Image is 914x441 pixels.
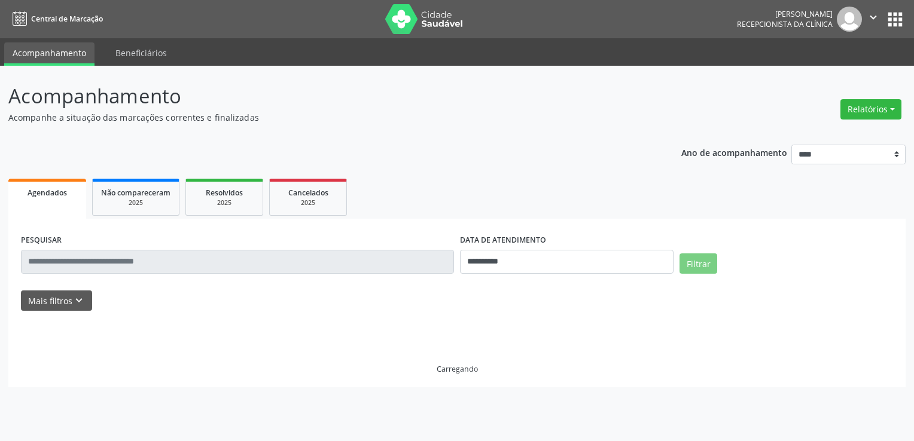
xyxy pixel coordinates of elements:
[681,145,787,160] p: Ano de acompanhamento
[4,42,95,66] a: Acompanhamento
[862,7,885,32] button: 
[288,188,328,198] span: Cancelados
[8,81,636,111] p: Acompanhamento
[21,231,62,250] label: PESQUISAR
[737,19,833,29] span: Recepcionista da clínica
[72,294,86,307] i: keyboard_arrow_down
[885,9,906,30] button: apps
[101,188,170,198] span: Não compareceram
[437,364,478,374] div: Carregando
[737,9,833,19] div: [PERSON_NAME]
[194,198,254,207] div: 2025
[8,9,103,29] a: Central de Marcação
[840,99,901,120] button: Relatórios
[837,7,862,32] img: img
[278,198,338,207] div: 2025
[31,14,103,24] span: Central de Marcação
[28,188,67,198] span: Agendados
[21,290,92,311] button: Mais filtroskeyboard_arrow_down
[460,231,546,250] label: DATA DE ATENDIMENTO
[101,198,170,207] div: 2025
[107,42,175,63] a: Beneficiários
[680,253,717,274] button: Filtrar
[8,111,636,124] p: Acompanhe a situação das marcações correntes e finalizadas
[206,188,243,198] span: Resolvidos
[867,11,880,24] i: 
